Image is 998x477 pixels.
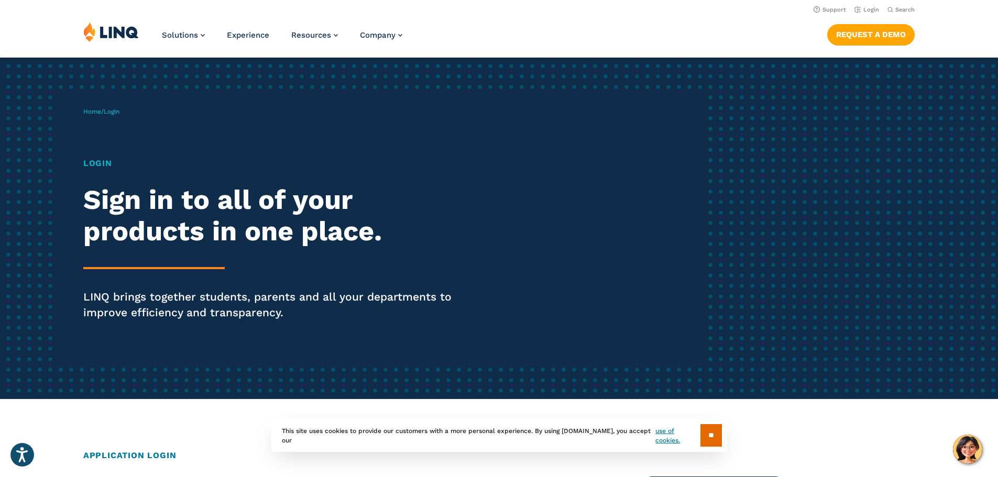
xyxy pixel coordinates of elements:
span: Resources [291,30,331,40]
a: Request a Demo [827,24,915,45]
div: This site uses cookies to provide our customers with a more personal experience. By using [DOMAIN... [271,419,727,452]
button: Hello, have a question? Let’s chat. [953,435,982,464]
a: Support [814,6,846,13]
a: Home [83,108,101,115]
p: LINQ brings together students, parents and all your departments to improve efficiency and transpa... [83,289,468,320]
a: use of cookies. [655,426,700,445]
span: Company [360,30,396,40]
nav: Primary Navigation [162,22,402,57]
a: Login [854,6,879,13]
span: Login [104,108,119,115]
a: Resources [291,30,338,40]
a: Company [360,30,402,40]
a: Solutions [162,30,205,40]
span: Solutions [162,30,198,40]
button: Open Search Bar [887,6,915,14]
h1: Login [83,157,468,170]
img: LINQ | K‑12 Software [83,22,139,42]
span: / [83,108,119,115]
span: Search [895,6,915,13]
h2: Sign in to all of your products in one place. [83,184,468,247]
a: Experience [227,30,269,40]
nav: Button Navigation [827,22,915,45]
